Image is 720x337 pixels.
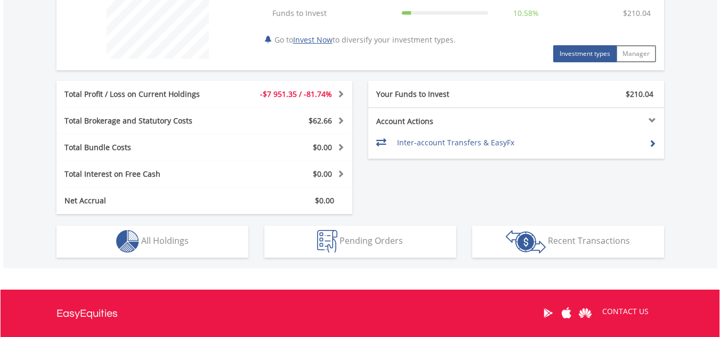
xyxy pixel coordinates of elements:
span: All Holdings [141,235,189,246]
span: $62.66 [309,116,332,126]
span: $0.00 [313,142,332,152]
button: Investment types [553,45,617,62]
a: Apple [557,297,576,330]
button: Manager [616,45,656,62]
div: Total Bundle Costs [56,142,229,153]
td: Inter-account Transfers & EasyFx [397,135,641,151]
a: Invest Now [293,35,333,45]
td: $210.04 [618,3,656,24]
button: Pending Orders [264,226,456,258]
span: Recent Transactions [548,235,630,246]
a: CONTACT US [595,297,656,326]
div: Total Interest on Free Cash [56,169,229,179]
td: Funds to Invest [267,3,397,24]
a: Huawei [576,297,595,330]
span: $0.00 [315,195,334,206]
a: Google Play [539,297,557,330]
span: $0.00 [313,169,332,179]
button: All Holdings [56,226,248,258]
img: transactions-zar-wht.png [506,230,546,253]
div: Total Profit / Loss on Current Holdings [56,89,229,100]
div: Total Brokerage and Statutory Costs [56,116,229,126]
span: Pending Orders [339,235,403,246]
span: -$7 951.35 / -81.74% [260,89,332,99]
div: Your Funds to Invest [368,89,516,100]
button: Recent Transactions [472,226,664,258]
div: Account Actions [368,116,516,127]
img: pending_instructions-wht.png [317,230,337,253]
span: $210.04 [626,89,653,99]
img: holdings-wht.png [116,230,139,253]
div: Net Accrual [56,195,229,206]
td: 10.58% [494,3,559,24]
